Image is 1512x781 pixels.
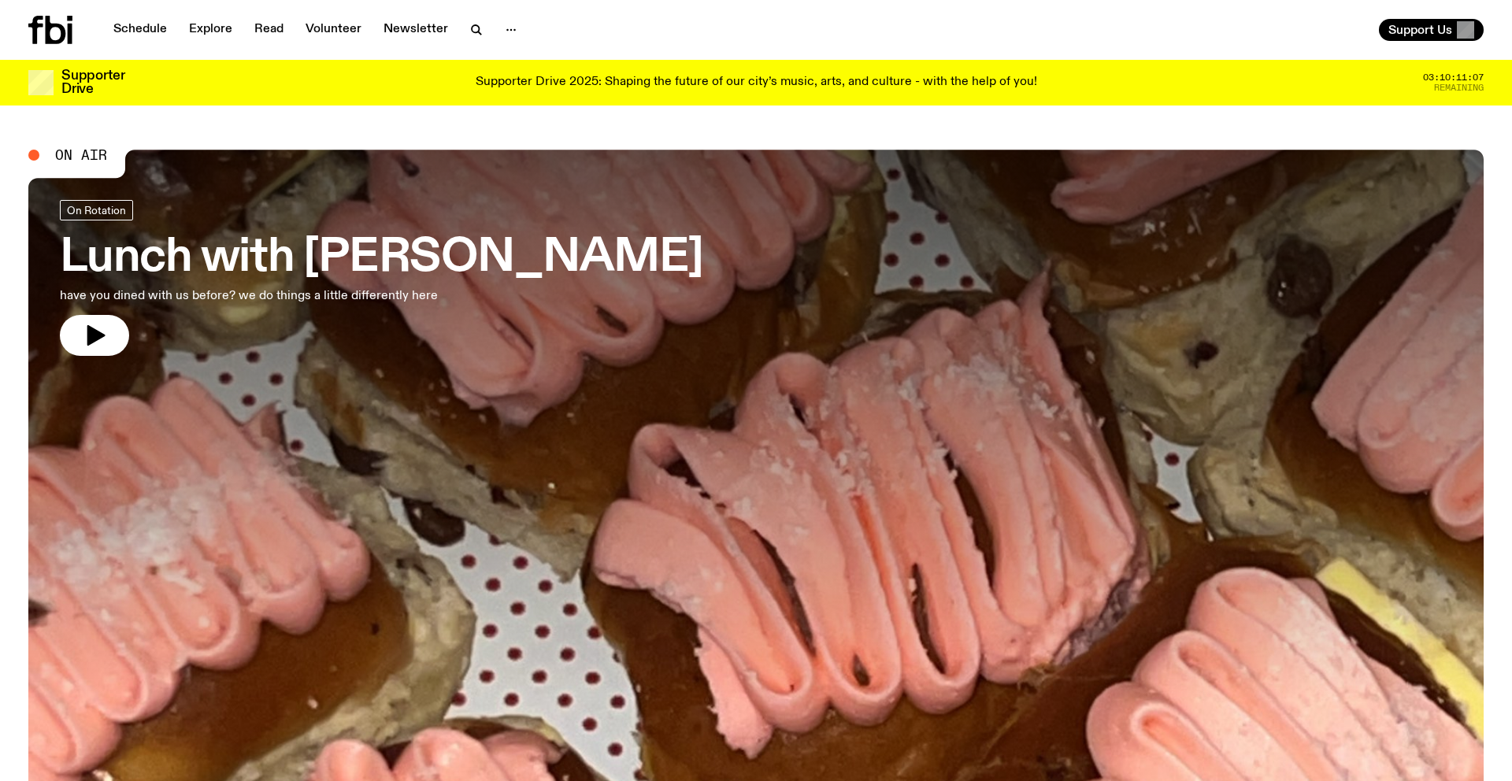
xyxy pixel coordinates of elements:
h3: Supporter Drive [61,69,124,96]
a: On Rotation [60,200,133,220]
a: Volunteer [296,19,371,41]
p: have you dined with us before? we do things a little differently here [60,287,463,305]
a: Read [245,19,293,41]
a: Explore [180,19,242,41]
span: On Rotation [67,204,126,216]
a: Lunch with [PERSON_NAME]have you dined with us before? we do things a little differently here [60,200,703,356]
span: Support Us [1388,23,1452,37]
a: Schedule [104,19,176,41]
span: On Air [55,148,107,162]
a: Newsletter [374,19,458,41]
button: Support Us [1379,19,1484,41]
span: 03:10:11:07 [1423,73,1484,82]
span: Remaining [1434,83,1484,92]
h3: Lunch with [PERSON_NAME] [60,236,703,280]
p: Supporter Drive 2025: Shaping the future of our city’s music, arts, and culture - with the help o... [476,76,1037,90]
